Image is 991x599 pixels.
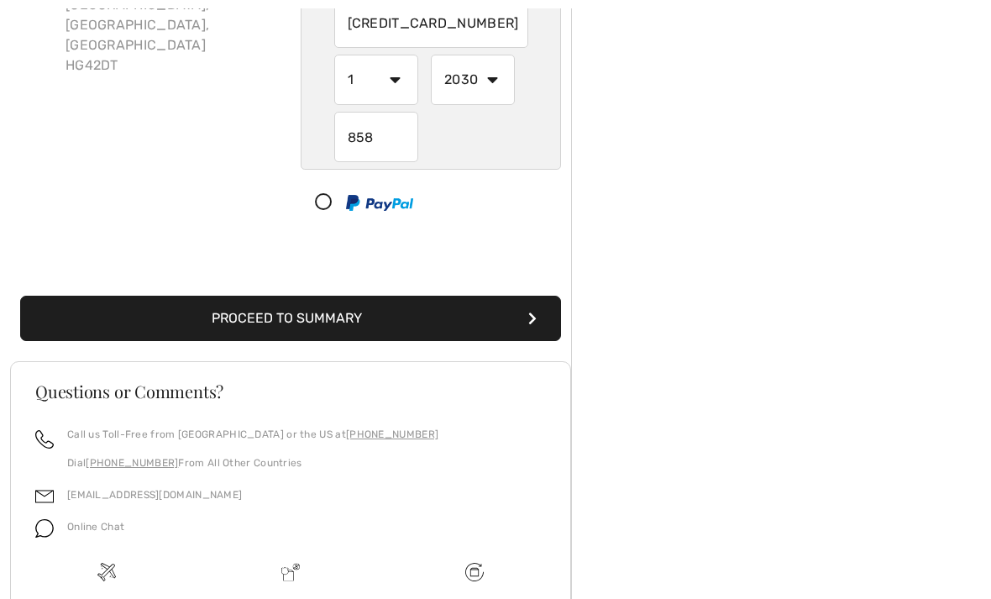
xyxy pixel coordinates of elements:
span: Online Chat [67,521,124,533]
input: CVD [334,112,418,162]
a: [PHONE_NUMBER] [86,457,178,469]
img: chat [35,519,54,538]
a: [PHONE_NUMBER] [346,428,438,440]
button: Proceed to Summary [20,296,561,341]
img: Free shipping on orders over &#8356;120 [465,563,484,581]
img: call [35,430,54,449]
img: Free shipping on orders over &#8356;120 [97,563,116,581]
img: Delivery is a breeze since we pay the duties! [281,563,300,581]
h3: Questions or Comments? [35,383,546,400]
img: email [35,487,54,506]
p: Dial From All Other Countries [67,455,438,470]
a: [EMAIL_ADDRESS][DOMAIN_NAME] [67,489,242,501]
img: PayPal [346,195,413,211]
p: Call us Toll-Free from [GEOGRAPHIC_DATA] or the US at [67,427,438,442]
